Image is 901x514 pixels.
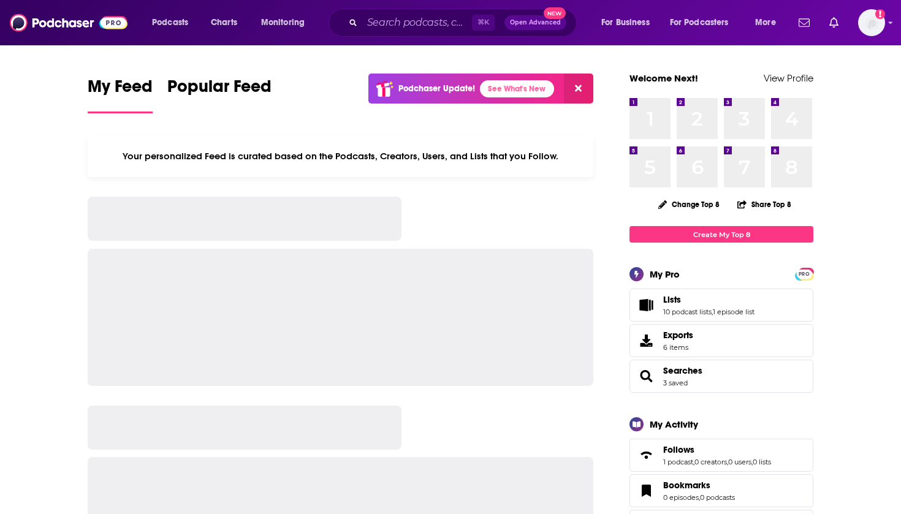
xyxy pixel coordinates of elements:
[88,76,153,104] span: My Feed
[794,12,815,33] a: Show notifications dropdown
[663,330,693,341] span: Exports
[167,76,272,104] span: Popular Feed
[480,80,554,97] a: See What's New
[629,360,813,393] span: Searches
[211,14,237,31] span: Charts
[694,458,727,466] a: 0 creators
[747,13,791,32] button: open menu
[143,13,204,32] button: open menu
[629,226,813,243] a: Create My Top 8
[10,11,127,34] img: Podchaser - Follow, Share and Rate Podcasts
[875,9,885,19] svg: Add a profile image
[727,458,728,466] span: ,
[693,458,694,466] span: ,
[797,270,812,279] span: PRO
[362,13,472,32] input: Search podcasts, credits, & more...
[663,294,681,305] span: Lists
[203,13,245,32] a: Charts
[634,482,658,499] a: Bookmarks
[601,14,650,31] span: For Business
[152,14,188,31] span: Podcasts
[663,458,693,466] a: 1 podcast
[510,20,561,26] span: Open Advanced
[824,12,843,33] a: Show notifications dropdown
[751,458,753,466] span: ,
[634,332,658,349] span: Exports
[663,294,755,305] a: Lists
[663,444,694,455] span: Follows
[650,268,680,280] div: My Pro
[88,76,153,113] a: My Feed
[663,480,710,491] span: Bookmarks
[651,197,727,212] button: Change Top 8
[593,13,665,32] button: open menu
[737,192,792,216] button: Share Top 8
[663,493,699,502] a: 0 episodes
[629,324,813,357] a: Exports
[699,493,700,502] span: ,
[797,269,812,278] a: PRO
[634,447,658,464] a: Follows
[753,458,771,466] a: 0 lists
[629,72,698,84] a: Welcome Next!
[663,444,771,455] a: Follows
[670,14,729,31] span: For Podcasters
[700,493,735,502] a: 0 podcasts
[472,15,495,31] span: ⌘ K
[858,9,885,36] button: Show profile menu
[858,9,885,36] span: Logged in as systemsteam
[629,289,813,322] span: Lists
[755,14,776,31] span: More
[88,135,593,177] div: Your personalized Feed is curated based on the Podcasts, Creators, Users, and Lists that you Follow.
[663,308,712,316] a: 10 podcast lists
[858,9,885,36] img: User Profile
[634,368,658,385] a: Searches
[629,439,813,472] span: Follows
[340,9,588,37] div: Search podcasts, credits, & more...
[167,76,272,113] a: Popular Feed
[712,308,713,316] span: ,
[663,480,735,491] a: Bookmarks
[663,343,693,352] span: 6 items
[663,365,702,376] a: Searches
[764,72,813,84] a: View Profile
[713,308,755,316] a: 1 episode list
[629,474,813,507] span: Bookmarks
[253,13,321,32] button: open menu
[398,83,475,94] p: Podchaser Update!
[261,14,305,31] span: Monitoring
[634,297,658,314] a: Lists
[544,7,566,19] span: New
[504,15,566,30] button: Open AdvancedNew
[650,418,698,430] div: My Activity
[728,458,751,466] a: 0 users
[662,13,747,32] button: open menu
[663,379,688,387] a: 3 saved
